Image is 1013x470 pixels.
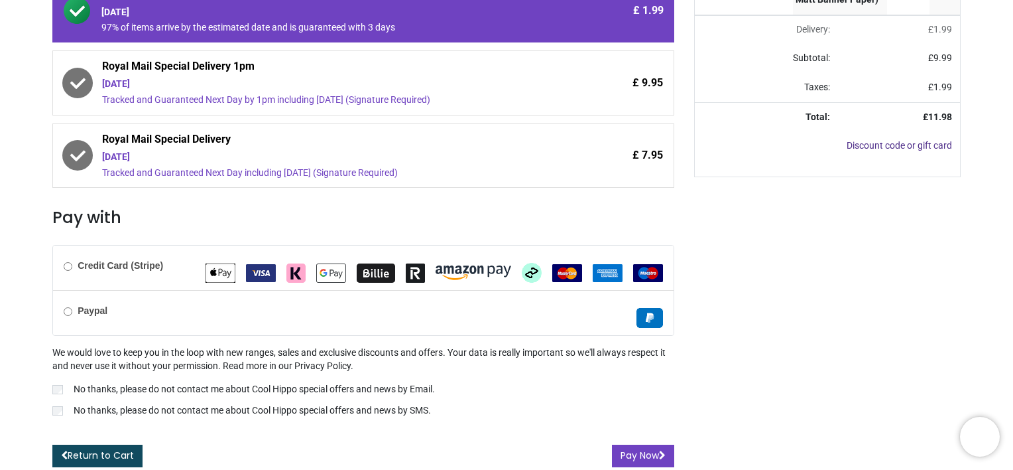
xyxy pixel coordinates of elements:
a: Return to Cart [52,445,143,467]
div: [DATE] [102,78,551,91]
span: Amazon Pay [436,267,511,277]
span: American Express [593,267,623,277]
input: No thanks, please do not contact me about Cool Hippo special offers and news by SMS. [52,406,63,416]
img: Paypal [636,308,663,328]
span: £ 7.95 [632,148,663,163]
td: Taxes: [695,73,838,102]
div: [DATE] [101,6,551,19]
div: We would love to keep you in the loop with new ranges, sales and exclusive discounts and offers. ... [52,347,674,420]
img: Revolut Pay [406,264,425,283]
td: Delivery will be updated after choosing a new delivery method [695,15,838,44]
img: Maestro [633,264,663,282]
img: Klarna [286,264,306,283]
span: £ [928,82,952,92]
td: Subtotal: [695,44,838,73]
span: Revolut Pay [406,267,425,277]
span: £ [928,24,952,35]
span: 11.98 [928,112,952,122]
div: 97% of items arrive by the estimated date and is guaranteed with 3 days [101,21,551,35]
b: Paypal [78,305,107,316]
span: Google Pay [316,267,346,277]
span: 9.99 [933,52,952,63]
p: No thanks, please do not contact me about Cool Hippo special offers and news by Email. [74,383,435,396]
img: Google Pay [316,264,346,283]
span: £ 9.95 [632,76,663,90]
b: Credit Card (Stripe) [78,260,163,271]
img: Afterpay Clearpay [522,263,542,283]
img: American Express [593,264,623,282]
p: No thanks, please do not contact me about Cool Hippo special offers and news by SMS. [74,404,431,418]
img: Apple Pay [206,264,235,283]
iframe: Brevo live chat [960,417,1000,457]
span: Afterpay Clearpay [522,267,542,277]
input: Paypal [64,307,72,316]
div: Tracked and Guaranteed Next Day including [DATE] (Signature Required) [102,167,551,180]
strong: Total: [805,112,830,122]
span: £ 1.99 [633,3,664,18]
input: No thanks, please do not contact me about Cool Hippo special offers and news by Email. [52,385,63,394]
span: Klarna [286,267,306,277]
span: Royal Mail Special Delivery [102,132,551,151]
input: Credit Card (Stripe) [64,262,72,271]
span: MasterCard [552,267,582,277]
span: £ [928,52,952,63]
h3: Pay with [52,206,674,229]
span: VISA [246,267,276,277]
img: Billie [357,264,395,283]
span: Maestro [633,267,663,277]
img: VISA [246,264,276,282]
span: Billie [357,267,395,277]
button: Pay Now [612,445,674,467]
img: MasterCard [552,264,582,282]
span: Apple Pay [206,267,235,277]
span: Royal Mail Special Delivery 1pm [102,59,551,78]
span: 1.99 [933,24,952,35]
div: Tracked and Guaranteed Next Day by 1pm including [DATE] (Signature Required) [102,94,551,107]
span: 1.99 [933,82,952,92]
span: Paypal [636,312,663,323]
strong: £ [923,112,952,122]
a: Discount code or gift card [847,140,952,151]
div: [DATE] [102,151,551,164]
img: Amazon Pay [436,266,511,280]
